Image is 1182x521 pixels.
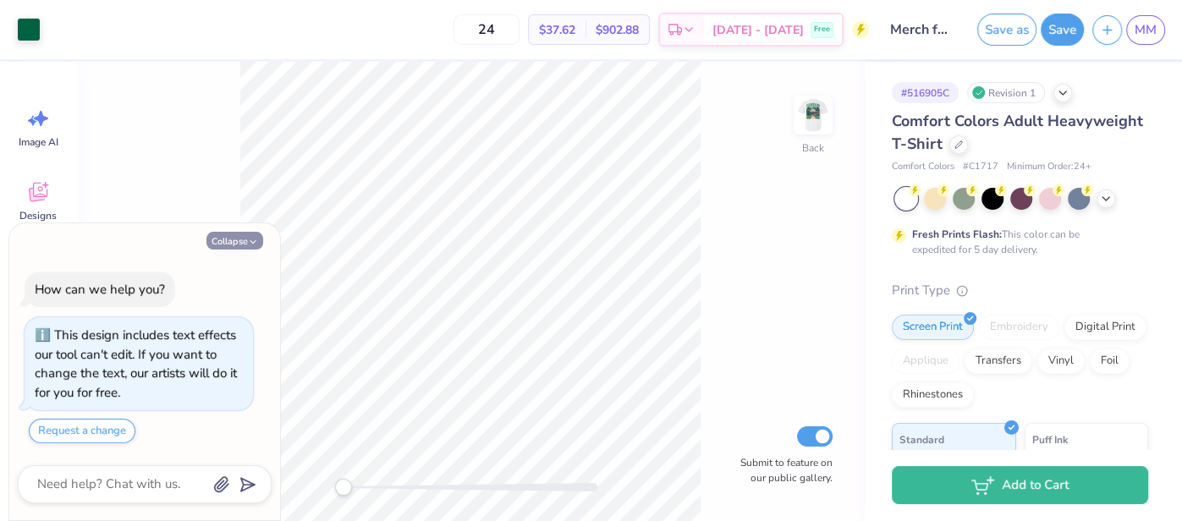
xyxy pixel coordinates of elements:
span: MM [1135,20,1157,40]
span: Comfort Colors [892,160,954,174]
div: Applique [892,348,959,374]
span: Puff Ink [1032,431,1068,448]
div: Revision 1 [967,82,1045,103]
div: Accessibility label [335,479,352,496]
div: Transfers [965,348,1032,374]
div: Screen Print [892,315,974,340]
div: Back [802,140,824,156]
div: # 516905C [892,82,959,103]
span: Comfort Colors Adult Heavyweight T-Shirt [892,111,1143,154]
span: Image AI [19,135,58,149]
label: Submit to feature on our public gallery. [731,455,833,485]
span: # C1717 [963,160,998,174]
span: Minimum Order: 24 + [1007,160,1091,174]
div: Vinyl [1037,348,1085,374]
strong: Fresh Prints Flash: [912,228,1002,241]
button: Save as [977,14,1036,46]
div: Embroidery [979,315,1059,340]
span: Designs [19,209,57,222]
input: Untitled Design [877,13,960,47]
span: [DATE] - [DATE] [712,21,804,39]
button: Save [1041,14,1084,46]
div: Rhinestones [892,382,974,408]
div: How can we help you? [35,281,165,298]
span: Standard [899,431,944,448]
img: Back [796,98,830,132]
div: This design includes text effects our tool can't edit. If you want to change the text, our artist... [35,326,237,401]
button: Collapse [206,232,263,250]
input: – – [454,14,520,45]
a: MM [1126,15,1165,45]
div: Digital Print [1064,315,1146,340]
div: Print Type [892,281,1148,300]
span: $37.62 [539,21,575,39]
span: Free [814,24,830,36]
button: Add to Cart [892,466,1148,504]
button: Request a change [29,419,135,443]
div: Foil [1090,348,1130,374]
span: $902.88 [596,21,639,39]
div: This color can be expedited for 5 day delivery. [912,227,1120,257]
